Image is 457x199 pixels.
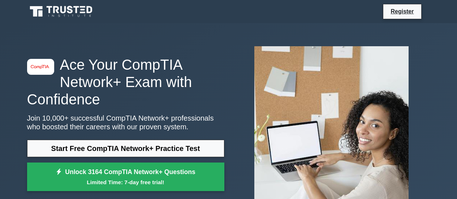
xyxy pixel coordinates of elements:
h1: Ace Your CompTIA Network+ Exam with Confidence [27,56,224,108]
a: Register [386,7,418,16]
p: Join 10,000+ successful CompTIA Network+ professionals who boosted their careers with our proven ... [27,114,224,131]
a: Unlock 3164 CompTIA Network+ QuestionsLimited Time: 7-day free trial! [27,163,224,191]
small: Limited Time: 7-day free trial! [36,178,215,186]
a: Start Free CompTIA Network+ Practice Test [27,140,224,157]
